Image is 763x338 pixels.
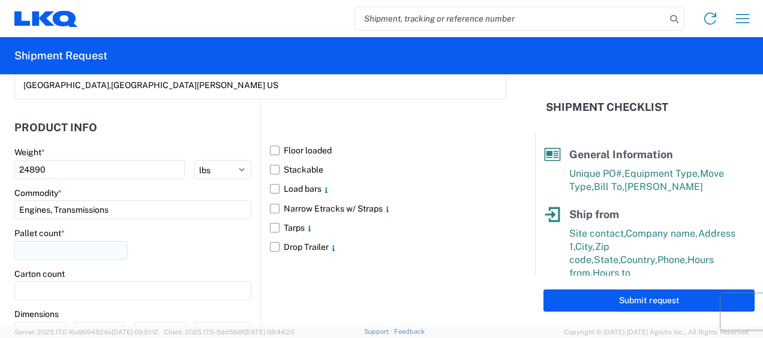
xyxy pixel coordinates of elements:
[111,80,278,90] span: [GEOGRAPHIC_DATA][PERSON_NAME] US
[270,237,506,256] label: Drop Trailer
[626,228,698,239] span: Company name,
[270,218,506,237] label: Tarps
[546,100,668,114] h2: Shipment Checklist
[270,179,506,198] label: Load bars
[270,199,506,218] label: Narrow Etracks w/ Straps
[657,254,687,265] span: Phone,
[624,181,703,192] span: [PERSON_NAME]
[164,328,295,336] span: Client: 2025.17.0-5dd568f
[14,49,107,63] h2: Shipment Request
[14,268,65,279] label: Carton count
[14,309,59,319] label: Dimensions
[575,241,595,252] span: City,
[593,267,630,279] span: Hours to
[569,228,626,239] span: Site contact,
[564,327,749,337] span: Copyright © [DATE]-[DATE] Agistix Inc., All Rights Reserved
[14,147,45,158] label: Weight
[23,80,111,90] span: [GEOGRAPHIC_DATA],
[569,168,624,179] span: Unique PO#,
[14,122,97,134] h2: Product Info
[594,181,624,192] span: Bill To,
[14,228,65,239] label: Pallet count
[112,328,158,336] span: [DATE] 09:51:12
[244,328,295,336] span: [DATE] 08:44:20
[14,188,62,198] label: Commodity
[14,328,158,336] span: Server: 2025.17.0-16a969492de
[270,141,506,160] label: Floor loaded
[624,168,700,179] span: Equipment Type,
[355,7,666,30] input: Shipment, tracking or reference number
[394,328,425,335] a: Feedback
[543,289,755,312] button: Submit request
[620,254,657,265] span: Country,
[364,328,394,335] a: Support
[594,254,620,265] span: State,
[569,208,619,221] span: Ship from
[270,160,506,179] label: Stackable
[569,148,673,161] span: General Information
